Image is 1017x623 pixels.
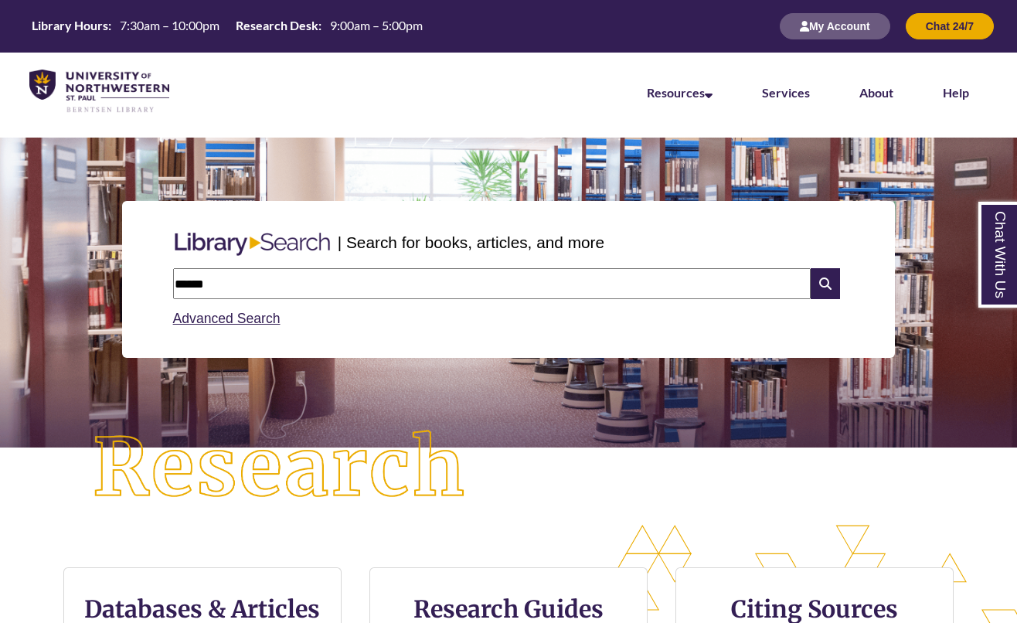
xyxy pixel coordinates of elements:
[780,19,890,32] a: My Account
[230,17,324,34] th: Research Desk:
[647,85,713,100] a: Resources
[943,85,969,100] a: Help
[29,70,169,114] img: UNWSP Library Logo
[173,311,281,326] a: Advanced Search
[811,268,840,299] i: Search
[26,17,429,36] a: Hours Today
[906,19,994,32] a: Chat 24/7
[51,389,508,548] img: Research
[859,85,893,100] a: About
[762,85,810,100] a: Services
[167,226,338,262] img: Libary Search
[338,230,604,254] p: | Search for books, articles, and more
[780,13,890,39] button: My Account
[330,18,423,32] span: 9:00am – 5:00pm
[26,17,114,34] th: Library Hours:
[906,13,994,39] button: Chat 24/7
[120,18,219,32] span: 7:30am – 10:00pm
[26,17,429,34] table: Hours Today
